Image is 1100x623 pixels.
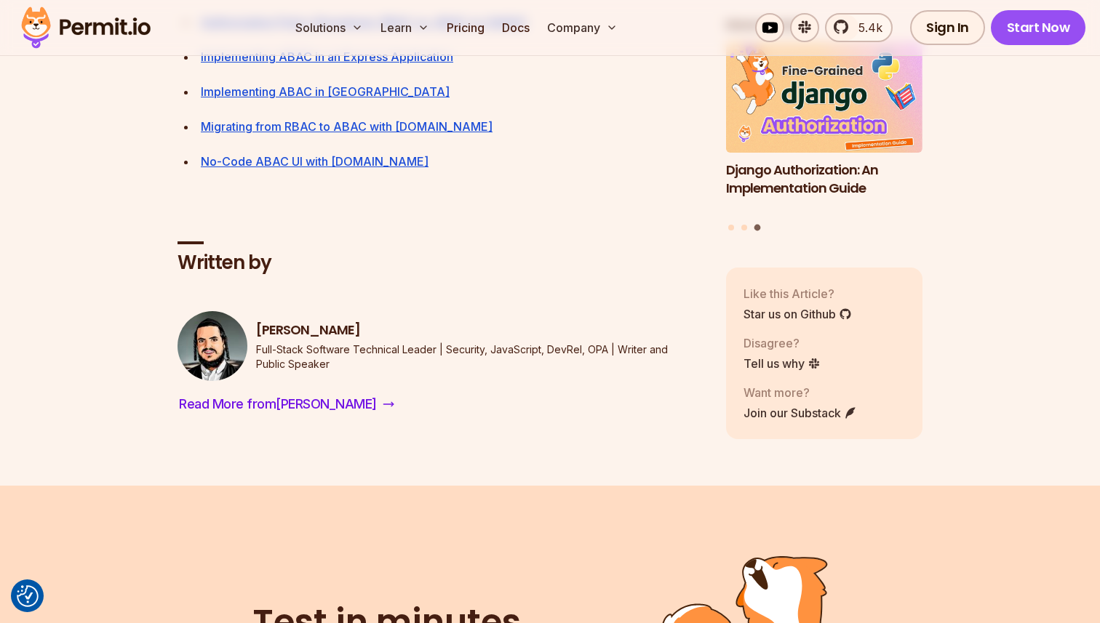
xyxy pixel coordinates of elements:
[375,13,435,42] button: Learn
[256,321,703,339] h3: [PERSON_NAME]
[726,43,922,233] div: Posts
[741,225,747,230] button: Go to slide 2
[850,19,882,36] span: 5.4k
[744,355,821,373] a: Tell us why
[201,119,493,134] a: Migrating from RBAC to ABAC with [DOMAIN_NAME]
[256,342,703,371] p: Full-Stack Software Technical Leader | Security, JavaScript, DevRel, OPA | Writer and Public Speaker
[744,405,857,422] a: Join our Substack
[290,13,369,42] button: Solutions
[17,585,39,607] button: Consent Preferences
[744,335,821,353] p: Disagree?
[744,385,857,402] p: Want more?
[726,43,922,216] li: 3 of 3
[991,10,1086,45] a: Start Now
[179,394,377,414] span: Read More from [PERSON_NAME]
[728,225,734,230] button: Go to slide 1
[178,393,396,416] a: Read More from[PERSON_NAME]
[726,161,922,198] h3: Django Authorization: An Implementation Guide
[201,49,453,64] a: Implementing ABAC in an Express Application
[496,13,535,42] a: Docs
[201,84,450,99] a: Implementing ABAC in [GEOGRAPHIC_DATA]
[178,311,247,381] img: Gabriel L. Manor
[744,306,852,323] a: Star us on Github
[17,585,39,607] img: Revisit consent button
[201,154,429,169] a: No-Code ABAC UI with [DOMAIN_NAME]
[726,43,922,216] a: Django Authorization: An Implementation GuideDjango Authorization: An Implementation Guide
[15,3,157,52] img: Permit logo
[754,225,760,231] button: Go to slide 3
[726,43,922,153] img: Django Authorization: An Implementation Guide
[744,286,852,303] p: Like this Article?
[910,10,985,45] a: Sign In
[441,13,490,42] a: Pricing
[178,250,703,276] h2: Written by
[825,13,893,42] a: 5.4k
[541,13,623,42] button: Company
